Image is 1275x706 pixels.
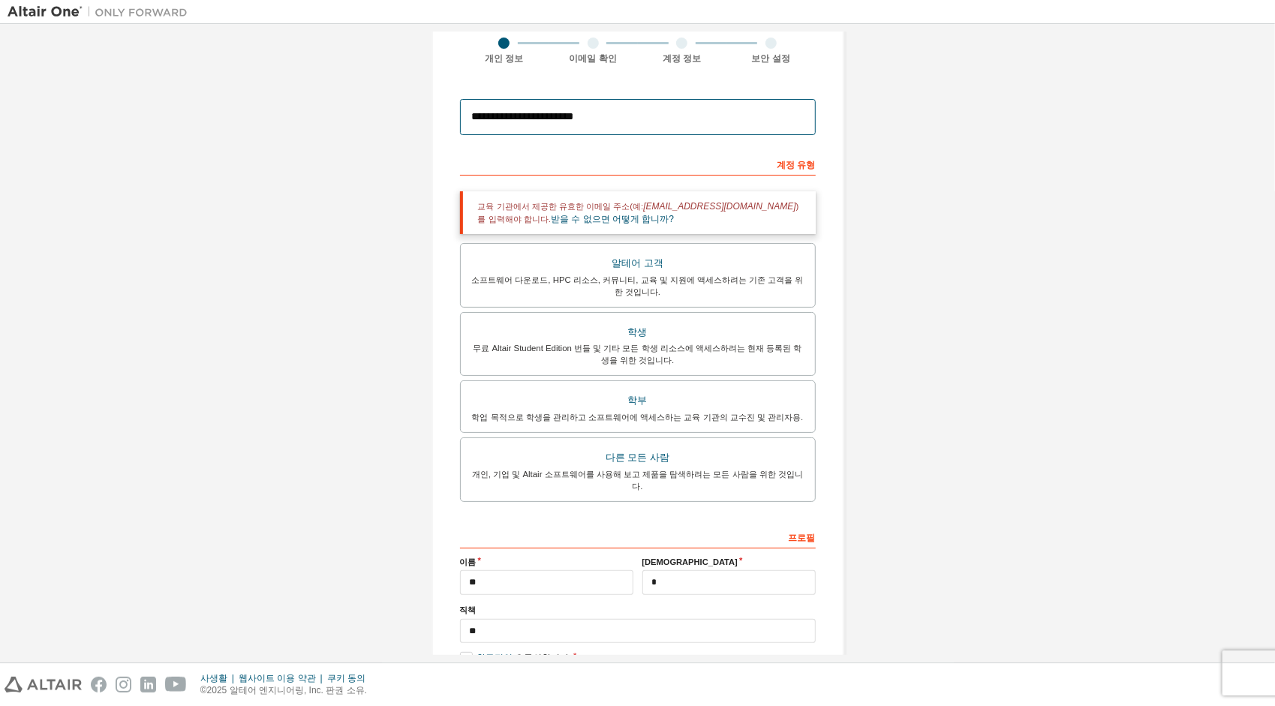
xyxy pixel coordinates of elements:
div: 쿠키 동의 [327,672,374,684]
div: 웹사이트 이용 약관 [239,672,327,684]
label: 에 동의합니다. [460,652,572,665]
img: 알테어 원 [8,5,195,20]
div: 개인, 기업 및 Altair 소프트웨어를 사용해 보고 제품을 탐색하려는 모든 사람을 위한 것입니다. [470,468,806,492]
label: 직책 [460,604,816,616]
div: 소프트웨어 다운로드, HPC 리소스, 커뮤니티, 교육 및 지원에 액세스하려는 기존 고객을 위한 것입니다. [470,274,806,298]
div: 계정 정보 [638,53,727,65]
div: 다른 모든 사람 [470,447,806,468]
a: 학구적인 [477,653,513,663]
p: © [200,684,374,697]
div: 프로필 [460,524,816,548]
span: [EMAIL_ADDRESS][DOMAIN_NAME] [643,201,795,212]
img: youtube.svg [165,677,187,692]
div: 알테어 고객 [470,253,806,274]
div: 학업 목적으로 학생을 관리하고 소프트웨어에 액세스하는 교육 기관의 교수진 및 관리자용. [470,411,806,423]
font: 2025 알테어 엔지니어링, Inc. 판권 소유. [207,685,367,695]
div: 보안 설정 [726,53,816,65]
img: altair_logo.svg [5,677,82,692]
div: 개인 정보 [460,53,549,65]
img: linkedin.svg [140,677,156,692]
div: 무료 Altair Student Edition 번들 및 기타 모든 학생 리소스에 액세스하려는 현재 등록된 학생을 위한 것입니다. [470,342,806,366]
div: 이메일 확인 [549,53,638,65]
div: 계정 유형 [460,152,816,176]
div: 교육 기관에서 제공한 유효한 이메일 주소(예: )를 입력해야 합니다. [460,191,816,234]
a: 받을 수 없으면 어떻게 합니까? [551,214,674,224]
label: [DEMOGRAPHIC_DATA] [642,556,816,568]
img: instagram.svg [116,677,131,692]
img: facebook.svg [91,677,107,692]
div: 학생 [470,322,806,343]
label: 이름 [460,556,633,568]
div: 사생활 [200,672,239,684]
div: 학부 [470,390,806,411]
